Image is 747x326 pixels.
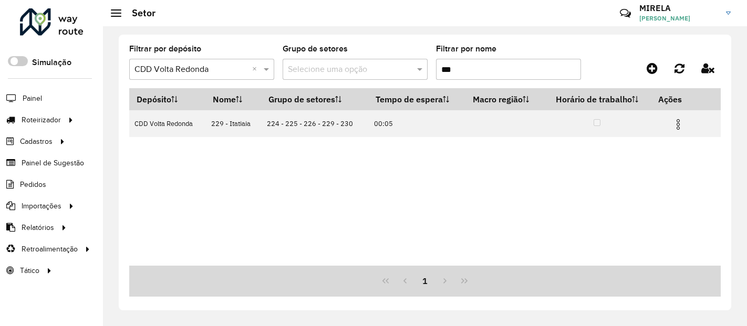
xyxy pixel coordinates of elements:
th: Tempo de espera [369,88,466,110]
span: Importações [22,201,61,212]
th: Horário de trabalho [544,88,651,110]
label: Grupo de setores [283,43,348,55]
label: Simulação [32,56,71,69]
th: Ações [651,88,714,110]
span: Retroalimentação [22,244,78,255]
h2: Setor [121,7,155,19]
h3: MIRELA [639,3,718,13]
th: Grupo de setores [261,88,368,110]
label: Filtrar por nome [436,43,496,55]
span: Pedidos [20,179,46,190]
button: 1 [415,271,435,291]
th: Macro região [466,88,544,110]
td: 229 - Itatiaia [205,110,261,137]
span: Painel [23,93,42,104]
th: Depósito [129,88,205,110]
span: Cadastros [20,136,53,147]
span: [PERSON_NAME] [639,14,718,23]
a: Contato Rápido [614,2,637,25]
span: Painel de Sugestão [22,157,84,169]
span: Roteirizador [22,114,61,125]
td: 00:05 [369,110,466,137]
span: Tático [20,265,39,276]
th: Nome [205,88,261,110]
label: Filtrar por depósito [129,43,201,55]
td: 224 - 225 - 226 - 229 - 230 [261,110,368,137]
span: Relatórios [22,222,54,233]
span: Clear all [252,63,261,76]
td: CDD Volta Redonda [129,110,205,137]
